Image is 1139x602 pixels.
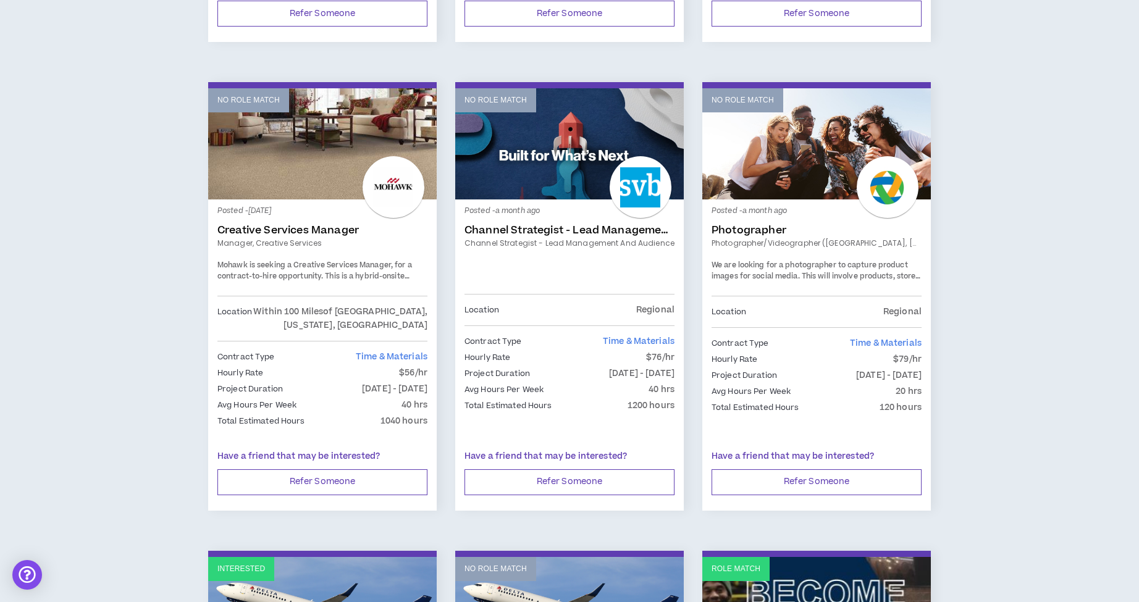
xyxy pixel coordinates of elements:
[464,563,527,575] p: No Role Match
[712,401,799,414] p: Total Estimated Hours
[464,206,675,217] p: Posted - a month ago
[217,206,427,217] p: Posted - [DATE]
[464,224,675,236] a: Channel Strategist - Lead Management and Audience
[646,351,675,364] p: $76/hr
[464,335,522,348] p: Contract Type
[217,350,275,364] p: Contract Type
[712,238,922,249] a: Photographer/Videographer ([GEOGRAPHIC_DATA], [GEOGRAPHIC_DATA])
[464,450,675,463] p: Have a friend that may be interested?
[464,351,510,364] p: Hourly Rate
[217,563,265,575] p: Interested
[380,414,427,428] p: 1040 hours
[217,398,296,412] p: Avg Hours Per Week
[217,450,427,463] p: Have a friend that may be interested?
[464,94,527,106] p: No Role Match
[883,305,922,319] p: Regional
[628,399,675,412] p: 1200 hours
[464,383,544,396] p: Avg Hours Per Week
[217,1,427,27] button: Refer Someone
[12,560,42,590] div: Open Intercom Messenger
[850,337,922,349] span: Time & Materials
[712,337,769,350] p: Contract Type
[712,353,757,366] p: Hourly Rate
[455,88,684,199] a: No Role Match
[712,469,922,495] button: Refer Someone
[603,335,675,348] span: Time & Materials
[702,88,931,199] a: No Role Match
[712,260,908,282] span: We are looking for a photographer to capture product images for social media.
[217,366,263,380] p: Hourly Rate
[217,238,427,249] a: Manager, Creative Services
[362,382,427,396] p: [DATE] - [DATE]
[712,305,746,319] p: Location
[464,1,675,27] button: Refer Someone
[712,94,774,106] p: No Role Match
[712,224,922,236] a: Photographer
[712,1,922,27] button: Refer Someone
[896,385,922,398] p: 20 hrs
[356,351,427,363] span: Time & Materials
[712,369,777,382] p: Project Duration
[712,563,760,575] p: Role Match
[217,414,305,428] p: Total Estimated Hours
[712,206,922,217] p: Posted - a month ago
[464,238,675,249] a: Channel Strategist - Lead Management and Audience
[217,224,427,236] a: Creative Services Manager
[712,271,920,293] span: This will involve products, store imagery and customer interactions.
[856,369,922,382] p: [DATE] - [DATE]
[712,385,791,398] p: Avg Hours Per Week
[464,399,552,412] p: Total Estimated Hours
[464,367,530,380] p: Project Duration
[217,469,427,495] button: Refer Someone
[252,305,427,332] p: Within 100 Miles of [GEOGRAPHIC_DATA], [US_STATE], [GEOGRAPHIC_DATA]
[217,305,252,332] p: Location
[636,303,675,317] p: Regional
[399,366,427,380] p: $56/hr
[712,450,922,463] p: Have a friend that may be interested?
[893,353,922,366] p: $79/hr
[208,88,437,199] a: No Role Match
[217,382,283,396] p: Project Duration
[609,367,675,380] p: [DATE] - [DATE]
[217,94,280,106] p: No Role Match
[217,260,414,303] span: Mohawk is seeking a Creative Services Manager, for a contract-to-hire opportunity. This is a hybr...
[464,469,675,495] button: Refer Someone
[880,401,922,414] p: 120 hours
[649,383,675,396] p: 40 hrs
[464,303,499,317] p: Location
[401,398,427,412] p: 40 hrs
